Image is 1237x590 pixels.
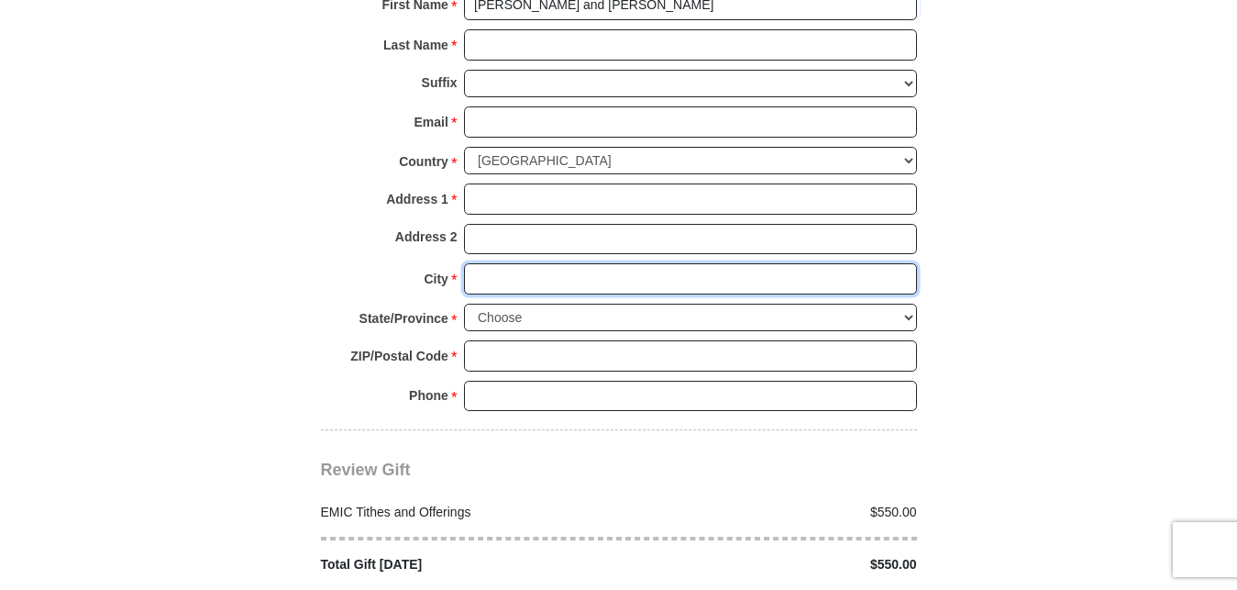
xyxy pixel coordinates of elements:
strong: Last Name [383,32,448,58]
div: $550.00 [619,555,927,574]
strong: Phone [409,383,448,408]
strong: Country [399,149,448,174]
strong: Suffix [422,70,458,95]
div: EMIC Tithes and Offerings [311,503,619,522]
span: Review Gift [321,461,411,479]
div: $550.00 [619,503,927,522]
strong: City [424,266,447,292]
strong: State/Province [359,306,448,331]
strong: Email [414,109,448,135]
div: Total Gift [DATE] [311,555,619,574]
strong: Address 2 [395,224,458,250]
strong: ZIP/Postal Code [350,343,448,369]
strong: Address 1 [386,186,448,212]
